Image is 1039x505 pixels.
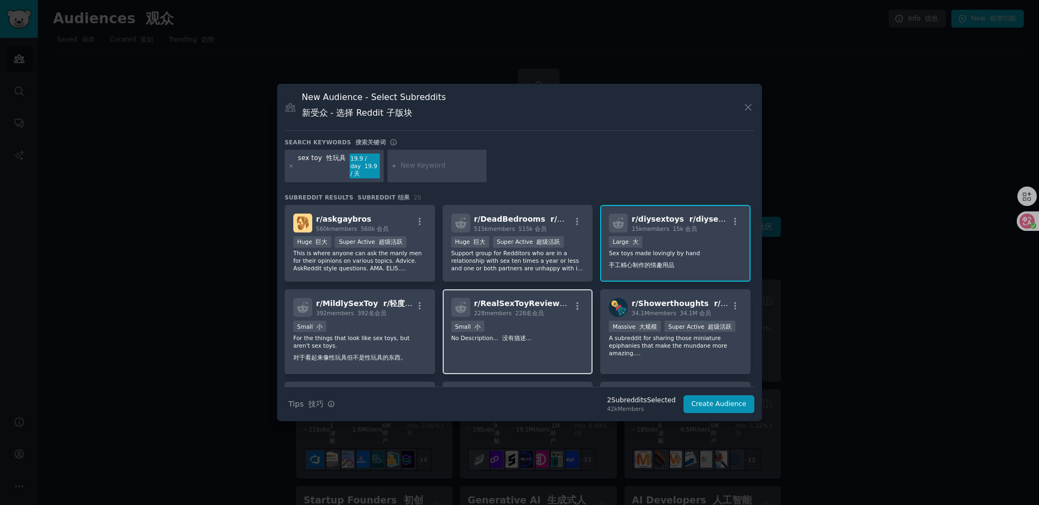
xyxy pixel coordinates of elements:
[293,249,426,272] p: This is where anyone can ask the manly men for their opinions on various topics. Advice. AskReddi...
[317,323,323,330] font: 小
[335,236,406,248] div: Super Active
[493,236,564,248] div: Super Active
[361,225,389,232] font: 560k 会员
[609,321,661,332] div: Massive
[609,262,674,268] font: 手工精心制作的情趣用品
[293,214,312,232] img: askgaybros
[379,238,403,245] font: 超级活跃
[515,310,544,316] font: 228名会员
[316,299,428,308] span: r/ MildlySexToy
[474,238,485,245] font: 巨大
[383,299,428,308] font: r/轻度性玩具
[451,249,584,272] p: Support group for Redditors who are in a relationship with sex ten times a year or less and one o...
[302,108,412,118] font: 新受众 - 选择 Reddit 子版块
[673,225,697,232] font: 15k 会员
[414,194,422,201] span: 20
[293,321,326,332] div: Small
[708,323,732,330] font: 超级活跃
[609,236,642,248] div: Large
[302,91,446,123] h3: New Audience - Select Subreddits
[609,298,628,317] img: Showerthoughts
[356,139,386,145] font: 搜索关键词
[609,334,742,357] p: A subreddit for sharing those miniature epiphanies that make the mundane more amazing.
[451,334,584,342] p: No Description...
[689,215,741,223] font: r/diysex 玩具
[474,310,544,316] span: 228 members
[400,161,483,171] input: New Keyword
[633,238,639,245] font: 大
[358,194,410,201] font: SUBREDDIT 结果
[550,215,580,223] font: r/死卧室
[632,299,751,308] span: r/ Showerthoughts
[298,154,346,178] div: sex toy
[316,215,371,223] span: r/ askgaybros
[683,395,755,414] button: Create Audience
[451,236,489,248] div: Huge
[316,225,389,232] span: 560k members
[285,194,410,201] span: Subreddit Results
[288,398,324,410] span: Tips
[358,310,386,316] font: 392名会员
[632,310,711,316] span: 34.1M members
[285,395,339,414] button: Tips 技巧
[474,225,547,232] span: 515k members
[665,321,735,332] div: Super Active
[350,163,377,177] font: 19.9 / 天
[607,396,676,406] div: 2 Subreddit s Selected
[475,323,481,330] font: 小
[315,238,327,245] font: 巨大
[308,400,324,408] font: 技巧
[474,215,580,223] span: r/ DeadBedrooms
[293,236,331,248] div: Huge
[609,249,742,273] p: Sex toys made lovingly by hand
[350,154,380,178] div: 19.9 / day
[632,215,741,223] span: r/ diysextoys
[316,310,386,316] span: 392 members
[714,299,751,308] font: r/淋浴思考
[607,405,676,413] div: 42k Members
[474,299,642,308] span: r/ RealSexToyReviews
[536,238,560,245] font: 超级活跃
[293,334,426,366] p: For the things that look like sex toys, but aren't sex toys.
[632,225,697,232] span: 15k members
[569,299,642,308] font: r/RealSexToy 评论
[285,138,386,146] h3: Search keywords
[518,225,546,232] font: 515k 会员
[639,323,657,330] font: 大规模
[326,154,346,162] font: 性玩具
[680,310,711,316] font: 34.1M 会员
[293,354,406,361] font: 对于看起来像性玩具但不是性玩具的东西。
[451,321,484,332] div: Small
[502,335,531,341] font: 没有描述...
